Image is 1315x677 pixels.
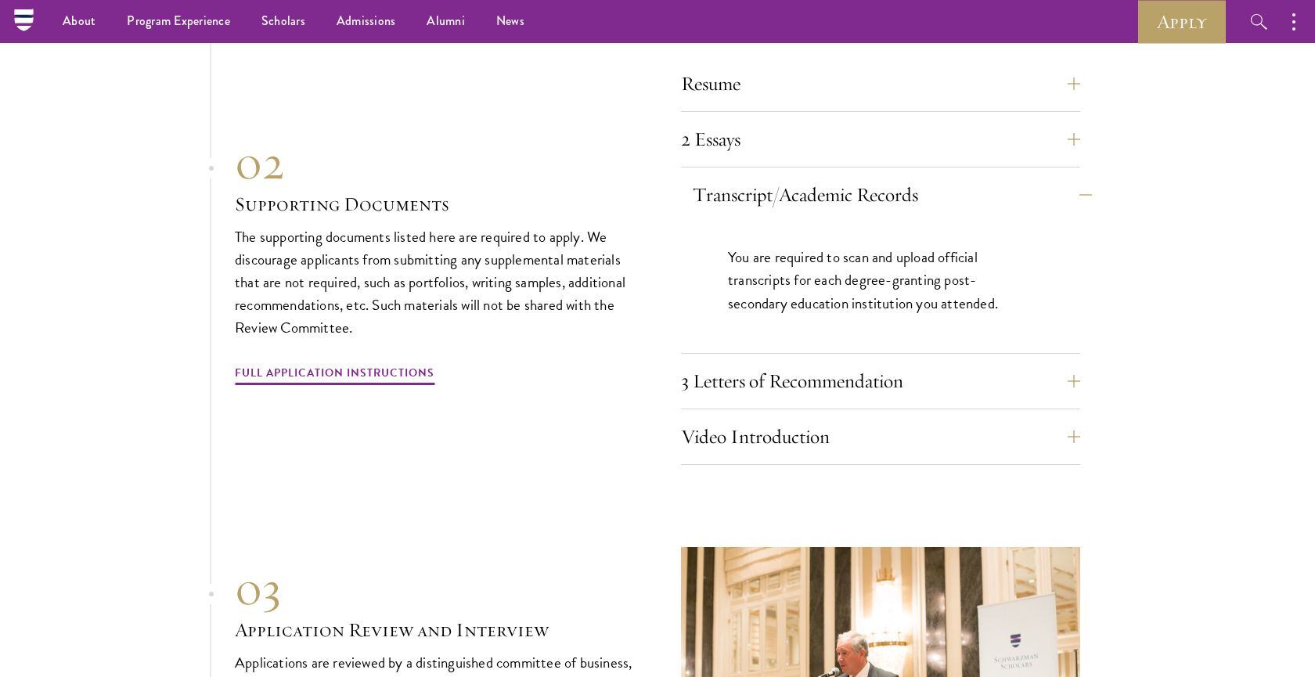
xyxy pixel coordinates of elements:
[681,121,1080,158] button: 2 Essays
[235,363,434,387] a: Full Application Instructions
[235,225,634,339] p: The supporting documents listed here are required to apply. We discourage applicants from submitt...
[235,191,634,218] h3: Supporting Documents
[681,65,1080,103] button: Resume
[235,135,634,191] div: 02
[235,560,634,617] div: 03
[681,362,1080,400] button: 3 Letters of Recommendation
[693,176,1092,214] button: Transcript/Academic Records
[728,246,1033,314] p: You are required to scan and upload official transcripts for each degree-granting post-secondary ...
[681,418,1080,456] button: Video Introduction
[235,617,634,643] h3: Application Review and Interview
